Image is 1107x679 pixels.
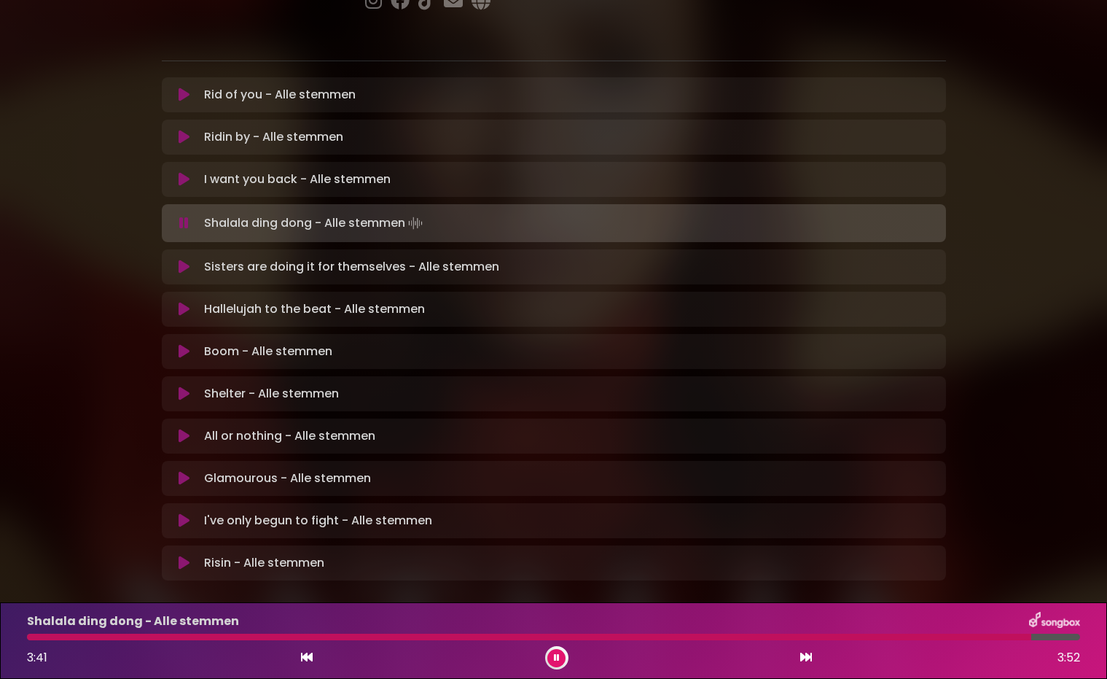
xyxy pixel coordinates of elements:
p: I want you back - Alle stemmen [204,171,391,188]
p: Shalala ding dong - Alle stemmen [27,613,239,630]
p: Shalala ding dong - Alle stemmen [204,213,426,233]
p: I've only begun to fight - Alle stemmen [204,512,432,529]
img: waveform4.gif [405,213,426,233]
p: Sisters are doing it for themselves - Alle stemmen [204,258,499,276]
p: All or nothing - Alle stemmen [204,427,375,445]
p: Boom - Alle stemmen [204,343,332,360]
img: songbox-logo-white.png [1029,612,1080,631]
p: Rid of you - Alle stemmen [204,86,356,104]
p: Glamourous - Alle stemmen [204,470,371,487]
p: Ridin by - Alle stemmen [204,128,343,146]
p: Shelter - Alle stemmen [204,385,339,403]
p: Hallelujah to the beat - Alle stemmen [204,300,425,318]
p: Risin - Alle stemmen [204,554,324,572]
